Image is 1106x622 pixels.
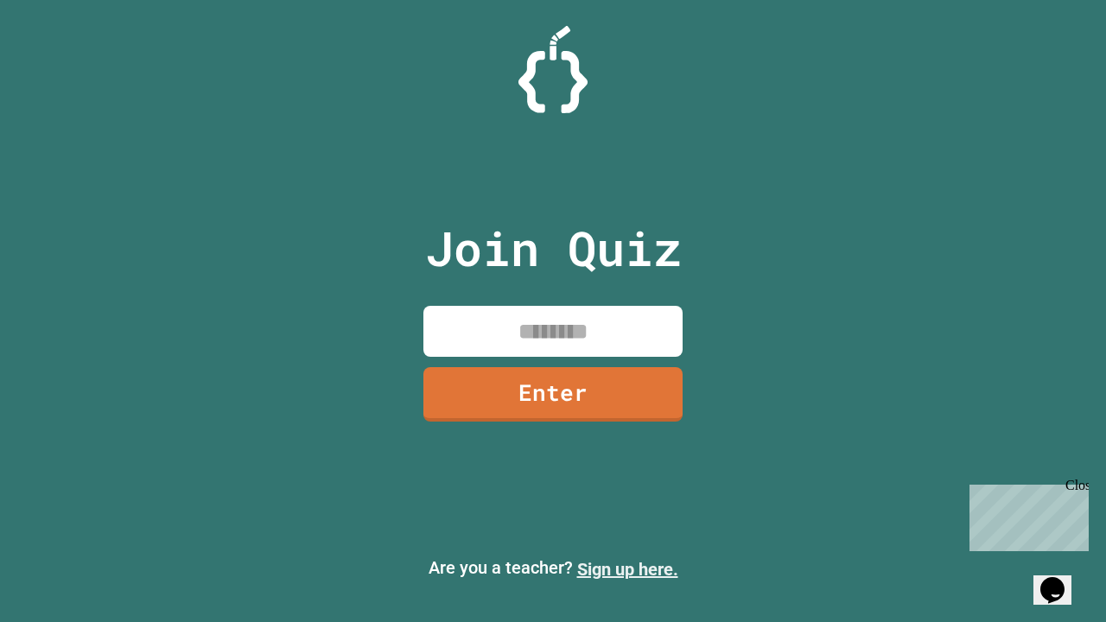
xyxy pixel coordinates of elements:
p: Are you a teacher? [14,555,1092,582]
iframe: chat widget [1033,553,1089,605]
img: Logo.svg [518,26,588,113]
a: Sign up here. [577,559,678,580]
a: Enter [423,367,683,422]
p: Join Quiz [425,213,682,284]
iframe: chat widget [963,478,1089,551]
div: Chat with us now!Close [7,7,119,110]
